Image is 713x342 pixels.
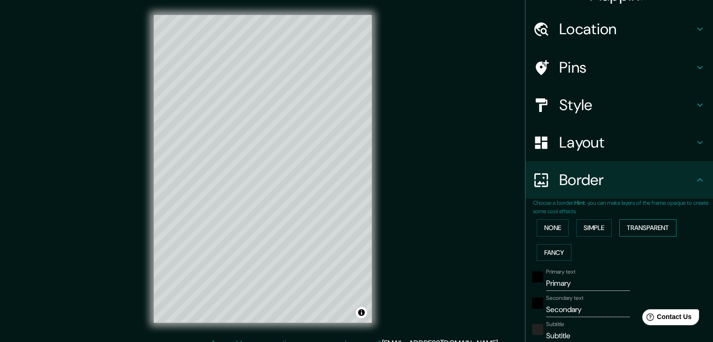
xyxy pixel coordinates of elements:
[537,219,569,237] button: None
[546,268,575,276] label: Primary text
[356,307,367,318] button: Toggle attribution
[532,271,543,283] button: black
[537,244,571,261] button: Fancy
[525,10,713,48] div: Location
[574,199,585,207] b: Hint
[630,305,703,332] iframe: Help widget launcher
[559,58,694,77] h4: Pins
[533,199,713,216] p: Choose a border. : you can make layers of the frame opaque to create some cool effects.
[546,294,584,302] label: Secondary text
[525,49,713,86] div: Pins
[532,297,543,309] button: black
[525,124,713,161] div: Layout
[559,20,694,38] h4: Location
[546,320,564,328] label: Subtitle
[525,86,713,124] div: Style
[559,171,694,189] h4: Border
[619,219,676,237] button: Transparent
[559,133,694,152] h4: Layout
[576,219,612,237] button: Simple
[559,96,694,114] h4: Style
[525,161,713,199] div: Border
[532,324,543,335] button: color-222222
